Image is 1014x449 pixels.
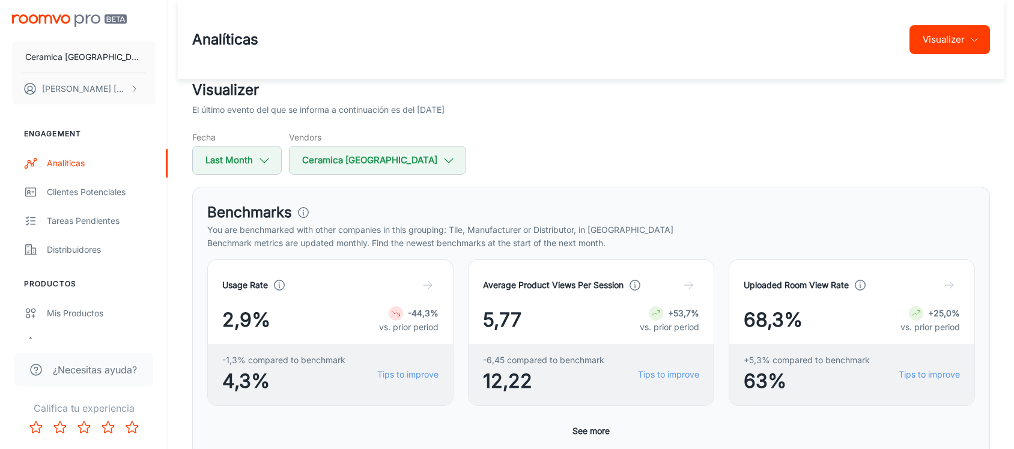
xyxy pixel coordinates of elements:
a: Tips to improve [899,368,960,381]
p: vs. prior period [640,321,699,334]
button: Visualizer [909,25,990,54]
button: Last Month [192,146,282,175]
h3: Benchmarks [207,202,292,223]
img: Roomvo PRO Beta [12,14,127,27]
strong: +25,0% [928,308,960,318]
p: [PERSON_NAME] [PERSON_NAME] [42,82,127,95]
button: Rate 2 star [48,415,72,439]
span: 63% [744,367,870,396]
p: El último evento del que se informa a continuación es del [DATE] [192,103,445,116]
div: Actualizar productos [47,336,156,349]
a: Tips to improve [638,368,699,381]
span: -6,45 compared to benchmark [483,354,604,367]
p: Califica tu experiencia [10,401,158,415]
span: ¿Necesitas ayuda? [53,363,137,377]
div: Mis productos [47,307,156,320]
p: Benchmark metrics are updated monthly. Find the newest benchmarks at the start of the next month. [207,237,975,250]
p: Ceramica [GEOGRAPHIC_DATA] [25,50,142,64]
span: 4,3% [222,367,345,396]
button: Ceramica [GEOGRAPHIC_DATA] [289,146,466,175]
h2: Visualizer [192,79,990,101]
span: -1,3% compared to benchmark [222,354,345,367]
span: 68,3% [744,306,803,334]
h5: Fecha [192,131,282,143]
strong: -44,3% [408,308,439,318]
button: See more [568,420,615,442]
button: [PERSON_NAME] [PERSON_NAME] [12,73,156,104]
h1: Analíticas [192,29,258,50]
p: vs. prior period [379,321,439,334]
div: Tareas pendientes [47,214,156,228]
span: 5,77 [483,306,521,334]
h4: Usage Rate [222,279,268,292]
div: Clientes potenciales [47,185,156,199]
p: You are benchmarked with other companies in this grouping: Tile, Manufacturer or Distributor, in ... [207,223,975,237]
button: Ceramica [GEOGRAPHIC_DATA] [12,41,156,73]
h5: Vendors [289,131,466,143]
a: Tips to improve [377,368,439,381]
span: 2,9% [222,306,270,334]
strong: +53,7% [668,308,699,318]
button: Rate 1 star [24,415,48,439]
div: Distribuidores [47,243,156,256]
h4: Average Product Views Per Session [483,279,624,292]
button: Rate 4 star [96,415,120,439]
button: Rate 3 star [72,415,96,439]
div: Analíticas [47,157,156,170]
button: Rate 5 star [120,415,144,439]
p: vs. prior period [900,321,960,334]
span: 12,22 [483,367,604,396]
span: +5,3% compared to benchmark [744,354,870,367]
h4: Uploaded Room View Rate [744,279,849,292]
